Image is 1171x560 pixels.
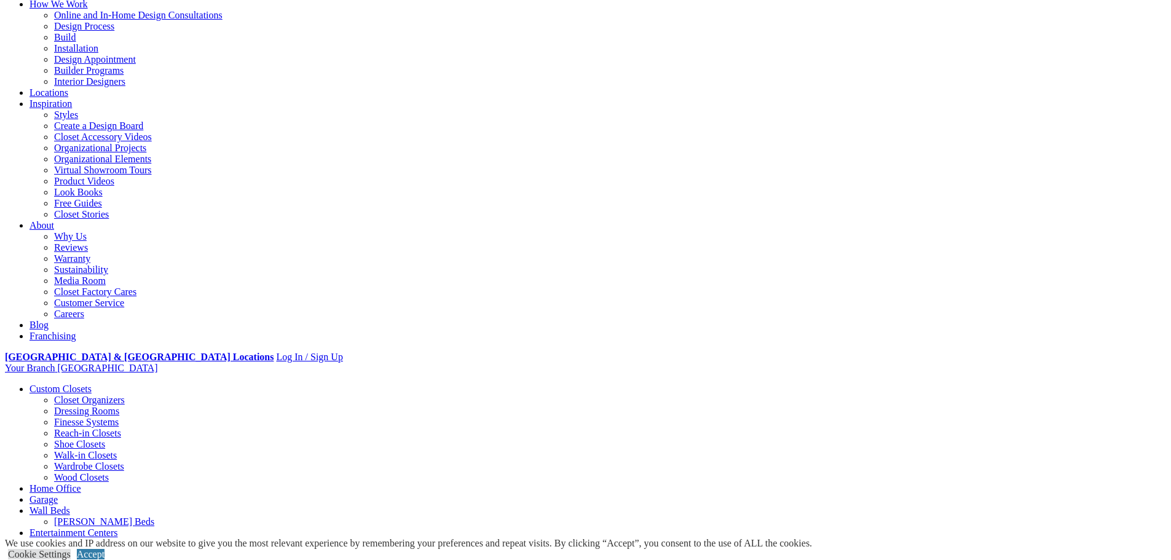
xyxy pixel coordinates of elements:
[54,76,125,87] a: Interior Designers
[5,363,158,373] a: Your Branch [GEOGRAPHIC_DATA]
[54,176,114,186] a: Product Videos
[57,363,157,373] span: [GEOGRAPHIC_DATA]
[54,21,114,31] a: Design Process
[54,10,223,20] a: Online and In-Home Design Consultations
[54,450,117,460] a: Walk-in Closets
[54,417,119,427] a: Finesse Systems
[54,242,88,253] a: Reviews
[54,395,125,405] a: Closet Organizers
[54,406,119,416] a: Dressing Rooms
[30,384,92,394] a: Custom Closets
[54,187,103,197] a: Look Books
[5,538,812,549] div: We use cookies and IP address on our website to give you the most relevant experience by remember...
[54,275,106,286] a: Media Room
[54,298,124,308] a: Customer Service
[54,154,151,164] a: Organizational Elements
[30,87,68,98] a: Locations
[54,54,136,65] a: Design Appointment
[54,165,152,175] a: Virtual Showroom Tours
[54,439,105,449] a: Shoe Closets
[54,309,84,319] a: Careers
[54,461,124,471] a: Wardrobe Closets
[5,352,274,362] a: [GEOGRAPHIC_DATA] & [GEOGRAPHIC_DATA] Locations
[54,428,121,438] a: Reach-in Closets
[8,549,71,559] a: Cookie Settings
[54,43,98,53] a: Installation
[30,494,58,505] a: Garage
[30,220,54,231] a: About
[30,505,70,516] a: Wall Beds
[5,363,55,373] span: Your Branch
[54,264,108,275] a: Sustainability
[54,132,152,142] a: Closet Accessory Videos
[54,143,146,153] a: Organizational Projects
[54,516,154,527] a: [PERSON_NAME] Beds
[54,65,124,76] a: Builder Programs
[30,483,81,494] a: Home Office
[30,320,49,330] a: Blog
[77,549,104,559] a: Accept
[276,352,342,362] a: Log In / Sign Up
[54,231,87,242] a: Why Us
[54,286,136,297] a: Closet Factory Cares
[54,120,143,131] a: Create a Design Board
[30,527,118,538] a: Entertainment Centers
[30,98,72,109] a: Inspiration
[54,198,102,208] a: Free Guides
[30,331,76,341] a: Franchising
[54,109,78,120] a: Styles
[54,253,90,264] a: Warranty
[54,32,76,42] a: Build
[54,472,109,483] a: Wood Closets
[54,209,109,219] a: Closet Stories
